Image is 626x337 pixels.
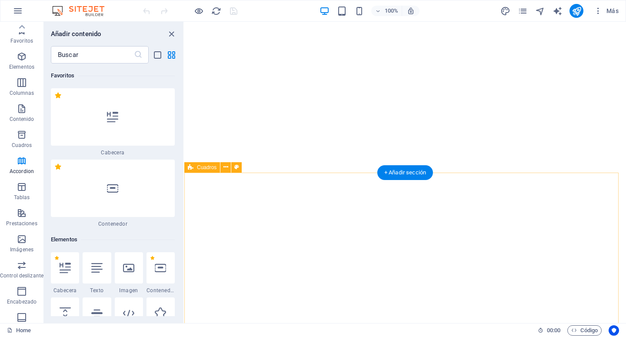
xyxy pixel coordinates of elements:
i: Diseño (Ctrl+Alt+Y) [500,6,510,16]
div: Contenedor [147,252,175,294]
span: : [553,327,554,334]
p: Cuadros [12,142,32,149]
span: Más [594,7,619,15]
button: navigator [535,6,545,16]
i: Al redimensionar, ajustar el nivel de zoom automáticamente para ajustarse al dispositivo elegido. [407,7,415,15]
button: Más [590,4,622,18]
div: Cabecera [51,252,79,294]
h6: 100% [384,6,398,16]
img: Editor Logo [50,6,115,16]
p: Tablas [14,194,30,201]
p: Accordion [10,168,34,175]
button: text_generator [552,6,563,16]
h6: Elementos [51,234,175,245]
span: Cuadros [197,165,216,170]
a: Haz clic para cancelar la selección y doble clic para abrir páginas [7,325,31,336]
span: Eliminar de favoritos [54,256,59,260]
span: Código [571,325,598,336]
span: Eliminar de favoritos [54,163,62,170]
div: Imagen [115,252,143,294]
i: AI Writer [553,6,563,16]
p: Columnas [10,90,34,97]
button: Usercentrics [609,325,619,336]
span: Contenedor [147,287,175,294]
span: Contenedor [51,220,175,227]
span: Eliminar de favoritos [150,256,155,260]
i: Volver a cargar página [211,6,221,16]
button: grid-view [166,50,176,60]
h6: Tiempo de la sesión [538,325,561,336]
span: 00 00 [547,325,560,336]
span: Imagen [115,287,143,294]
span: Cabecera [51,149,175,156]
button: Haz clic para salir del modo de previsualización y seguir editando [193,6,204,16]
div: Texto [83,252,111,294]
button: publish [569,4,583,18]
button: list-view [152,50,163,60]
p: Imágenes [10,246,33,253]
span: Cabecera [51,287,79,294]
p: Encabezado [7,298,37,305]
p: Favoritos [10,37,33,44]
h6: Añadir contenido [51,29,101,39]
p: Prestaciones [6,220,37,227]
h6: Favoritos [51,70,175,81]
i: Navegador [535,6,545,16]
div: + Añadir sección [377,165,433,180]
button: design [500,6,510,16]
button: Código [567,325,602,336]
input: Buscar [51,46,134,63]
div: Contenedor [51,160,175,227]
p: Elementos [9,63,34,70]
p: Contenido [10,116,34,123]
button: close panel [166,29,176,39]
span: Eliminar de favoritos [54,92,62,99]
div: Cabecera [51,88,175,156]
button: 100% [371,6,402,16]
button: reload [211,6,221,16]
i: Páginas (Ctrl+Alt+S) [518,6,528,16]
span: Texto [83,287,111,294]
button: pages [517,6,528,16]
